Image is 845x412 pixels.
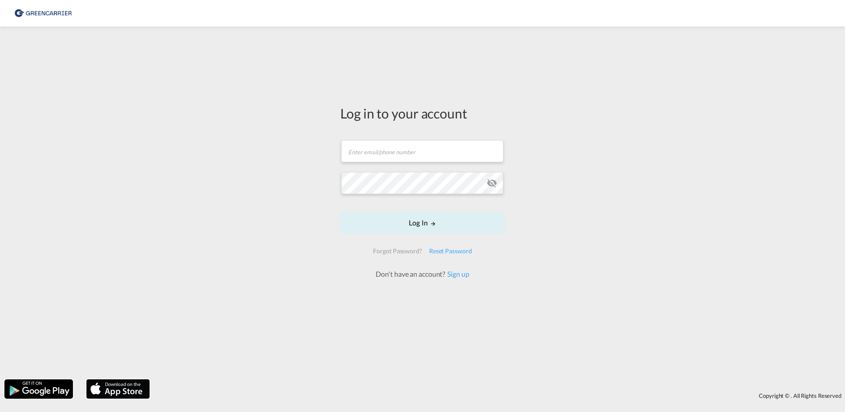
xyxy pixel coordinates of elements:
div: Don't have an account? [366,269,479,279]
img: google.png [4,378,74,400]
div: Forgot Password? [369,243,425,259]
button: LOGIN [340,212,505,234]
div: Reset Password [426,243,476,259]
div: Copyright © . All Rights Reserved [154,388,845,403]
a: Sign up [445,270,469,278]
div: Log in to your account [340,104,505,122]
input: Enter email/phone number [341,140,503,162]
img: 8cf206808afe11efa76fcd1e3d746489.png [13,4,73,23]
md-icon: icon-eye-off [487,178,497,188]
img: apple.png [85,378,151,400]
